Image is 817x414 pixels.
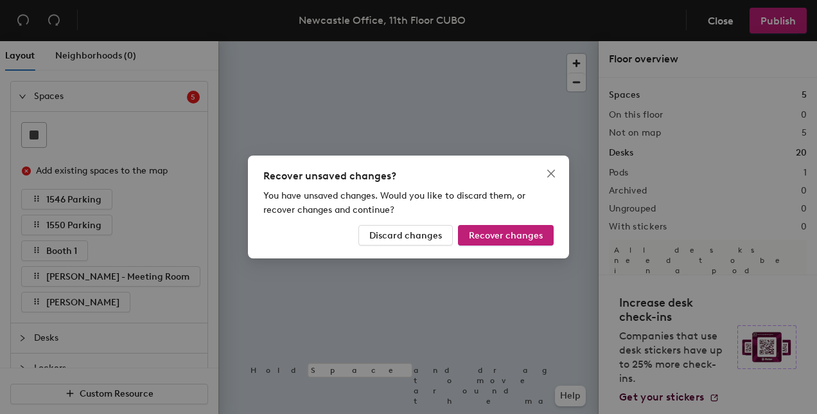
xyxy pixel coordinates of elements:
span: Close [541,168,561,179]
button: Recover changes [458,225,554,246]
button: Discard changes [358,225,453,246]
span: You have unsaved changes. Would you like to discard them, or recover changes and continue? [263,190,525,215]
span: Discard changes [369,230,442,241]
button: Close [541,163,561,184]
div: Recover unsaved changes? [263,168,554,184]
span: close [546,168,556,179]
span: Recover changes [469,230,543,241]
